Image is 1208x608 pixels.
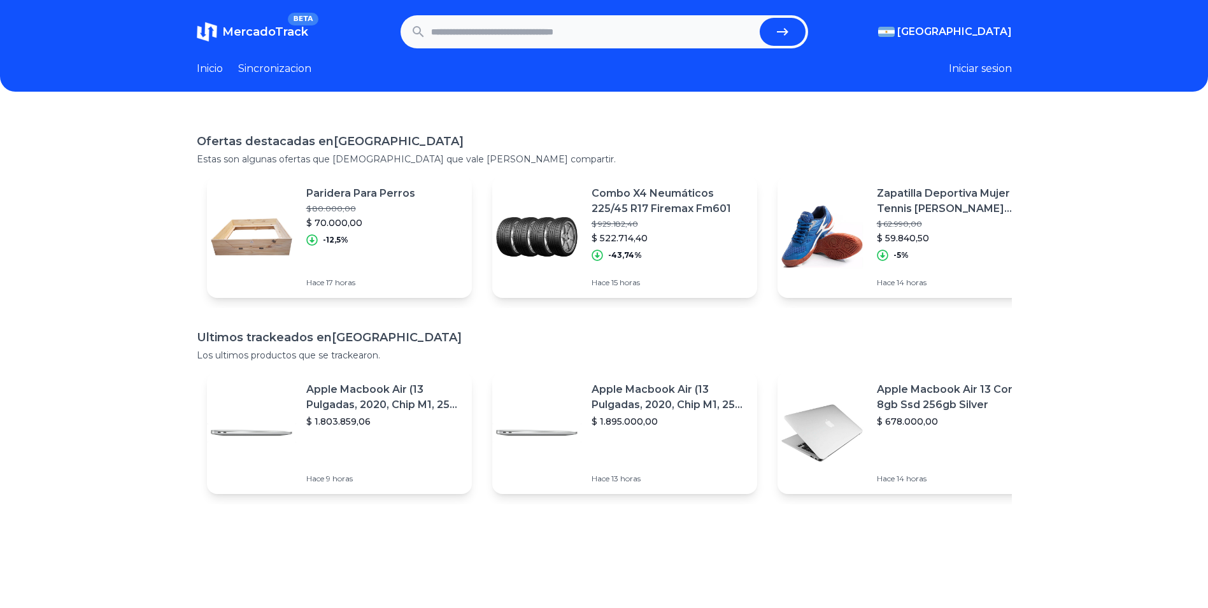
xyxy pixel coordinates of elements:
[306,204,415,214] p: $ 80.000,00
[778,372,1042,494] a: Featured imageApple Macbook Air 13 Core I5 8gb Ssd 256gb Silver$ 678.000,00Hace 14 horas
[592,232,747,244] p: $ 522.714,40
[492,388,581,477] img: Featured image
[306,474,462,484] p: Hace 9 horas
[778,176,1042,298] a: Featured imageZapatilla Deportiva Mujer Tennis [PERSON_NAME] Squash All Cour$ 62.990,00$ 59.840,5...
[877,232,1032,244] p: $ 59.840,50
[877,415,1032,428] p: $ 678.000,00
[306,278,415,288] p: Hace 17 horas
[877,219,1032,229] p: $ 62.990,00
[288,13,318,25] span: BETA
[207,192,296,281] img: Featured image
[306,382,462,413] p: Apple Macbook Air (13 Pulgadas, 2020, Chip M1, 256 Gb De Ssd, 8 Gb De Ram) - Plata
[197,22,217,42] img: MercadoTrack
[197,132,1012,150] h1: Ofertas destacadas en [GEOGRAPHIC_DATA]
[592,219,747,229] p: $ 929.182,40
[877,382,1032,413] p: Apple Macbook Air 13 Core I5 8gb Ssd 256gb Silver
[306,186,415,201] p: Paridera Para Perros
[492,176,757,298] a: Featured imageCombo X4 Neumáticos 225/45 R17 Firemax Fm601$ 929.182,40$ 522.714,40-43,74%Hace 15 ...
[897,24,1012,39] span: [GEOGRAPHIC_DATA]
[323,235,348,245] p: -12,5%
[778,192,867,281] img: Featured image
[492,372,757,494] a: Featured imageApple Macbook Air (13 Pulgadas, 2020, Chip M1, 256 Gb De Ssd, 8 Gb De Ram) - Plata$...
[877,474,1032,484] p: Hace 14 horas
[893,250,909,260] p: -5%
[197,329,1012,346] h1: Ultimos trackeados en [GEOGRAPHIC_DATA]
[197,22,308,42] a: MercadoTrackBETA
[238,61,311,76] a: Sincronizacion
[222,25,308,39] span: MercadoTrack
[306,216,415,229] p: $ 70.000,00
[878,27,895,37] img: Argentina
[306,415,462,428] p: $ 1.803.859,06
[592,382,747,413] p: Apple Macbook Air (13 Pulgadas, 2020, Chip M1, 256 Gb De Ssd, 8 Gb De Ram) - Plata
[207,372,472,494] a: Featured imageApple Macbook Air (13 Pulgadas, 2020, Chip M1, 256 Gb De Ssd, 8 Gb De Ram) - Plata$...
[197,61,223,76] a: Inicio
[877,186,1032,216] p: Zapatilla Deportiva Mujer Tennis [PERSON_NAME] Squash All Cour
[207,388,296,477] img: Featured image
[877,278,1032,288] p: Hace 14 horas
[592,415,747,428] p: $ 1.895.000,00
[492,192,581,281] img: Featured image
[878,24,1012,39] button: [GEOGRAPHIC_DATA]
[592,474,747,484] p: Hace 13 horas
[197,349,1012,362] p: Los ultimos productos que se trackearon.
[949,61,1012,76] button: Iniciar sesion
[207,176,472,298] a: Featured imageParidera Para Perros$ 80.000,00$ 70.000,00-12,5%Hace 17 horas
[608,250,642,260] p: -43,74%
[592,278,747,288] p: Hace 15 horas
[778,388,867,477] img: Featured image
[197,153,1012,166] p: Estas son algunas ofertas que [DEMOGRAPHIC_DATA] que vale [PERSON_NAME] compartir.
[592,186,747,216] p: Combo X4 Neumáticos 225/45 R17 Firemax Fm601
